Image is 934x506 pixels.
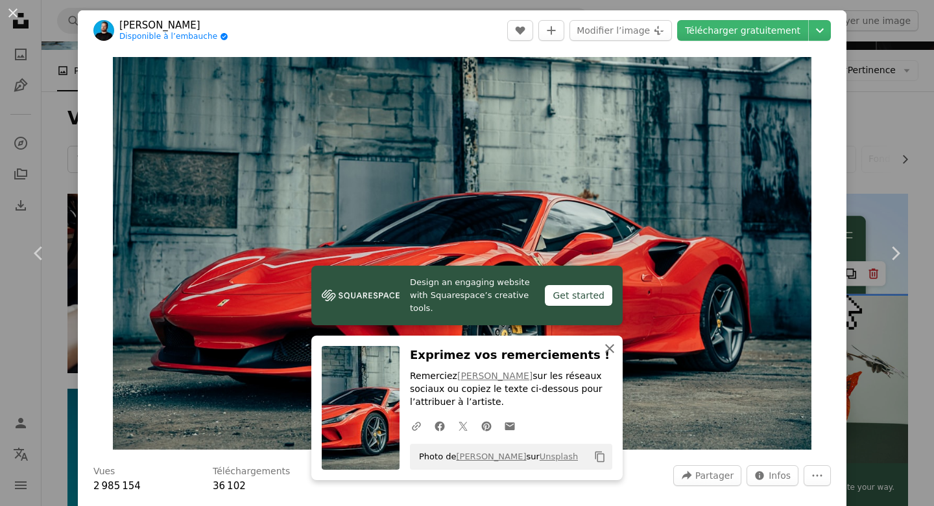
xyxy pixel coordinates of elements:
button: Ajouter à la collection [538,20,564,41]
img: Accéder au profil de Lance Asper [93,20,114,41]
a: Partagez-lePinterest [475,413,498,439]
img: file-1606177908946-d1eed1cbe4f5image [322,286,400,305]
a: Disponible à l’embauche [119,32,228,42]
a: Unsplash [540,452,578,461]
span: Partager [695,466,734,485]
span: Photo de sur [413,446,578,467]
button: Zoom sur cette image [113,57,811,450]
span: Design an engaging website with Squarespace’s creative tools. [410,276,534,315]
button: Statistiques de cette image [747,465,798,486]
a: [PERSON_NAME] [457,371,533,381]
a: Partagez-leFacebook [428,413,451,439]
a: Partagez-leTwitter [451,413,475,439]
h3: Exprimez vos remerciements ! [410,346,612,365]
a: Télécharger gratuitement [677,20,808,41]
a: [PERSON_NAME] [456,452,526,461]
span: 36 102 [213,480,246,492]
button: Choisissez la taille de téléchargement [809,20,831,41]
button: Modifier l’image [569,20,672,41]
span: 2 985 154 [93,480,141,492]
h3: Vues [93,465,115,478]
button: Plus d’actions [804,465,831,486]
button: J’aime [507,20,533,41]
a: Suivant [856,191,934,316]
span: Infos [769,466,791,485]
a: Partager par mail [498,413,521,439]
a: [PERSON_NAME] [119,19,228,32]
img: Ferrari 458 Italia rouge garée près d’un bâtiment gris [113,57,811,450]
button: Copier dans le presse-papier [589,446,611,468]
div: Get started [545,285,612,306]
a: Design an engaging website with Squarespace’s creative tools.Get started [311,266,623,325]
button: Partager cette image [673,465,741,486]
p: Remerciez sur les réseaux sociaux ou copiez le texte ci-dessous pour l’attribuer à l’artiste. [410,370,612,409]
h3: Téléchargements [213,465,290,478]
